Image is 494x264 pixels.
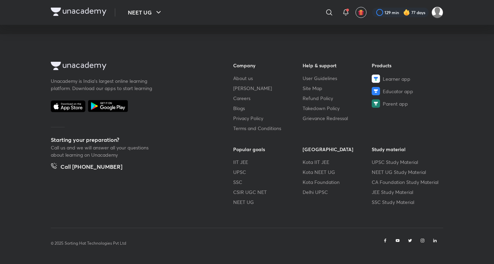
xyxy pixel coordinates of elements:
a: UPSC Study Material [372,158,441,166]
a: Call [PHONE_NUMBER] [51,163,122,172]
h6: [GEOGRAPHIC_DATA] [303,146,372,153]
a: Delhi UPSC [303,188,372,196]
h6: Company [233,62,303,69]
a: Privacy Policy [233,115,303,122]
p: © 2025 Sorting Hat Technologies Pvt Ltd [51,240,126,246]
a: CA Foundation Study Material [372,178,441,186]
img: avatar [358,9,364,16]
a: Kota IIT JEE [303,158,372,166]
a: IIT JEE [233,158,303,166]
p: Call us and we will answer all your questions about learning on Unacademy [51,144,154,158]
a: User Guidelines [303,75,372,82]
a: Grievance Redressal [303,115,372,122]
span: Careers [233,95,250,102]
a: NEET UG Study Material [372,168,441,176]
h5: Call [PHONE_NUMBER] [60,163,122,172]
img: Kushagra Singh [431,7,443,18]
a: JEE Study Material [372,188,441,196]
p: Unacademy is India’s largest online learning platform. Download our apps to start learning [51,77,154,92]
span: Parent app [383,100,408,107]
h6: Products [372,62,441,69]
h6: Popular goals [233,146,303,153]
a: [PERSON_NAME] [233,85,303,92]
a: Site Map [303,85,372,92]
img: Parent app [372,99,380,108]
h6: Help & support [303,62,372,69]
a: NEET UG [233,198,303,206]
a: Educator app [372,87,441,95]
a: CSIR UGC NET [233,188,303,196]
a: Parent app [372,99,441,108]
span: Learner app [383,75,410,82]
img: Learner app [372,75,380,83]
img: Company Logo [51,62,106,70]
button: avatar [355,7,367,18]
img: streak [403,9,410,16]
a: SSC Study Material [372,198,441,206]
a: Learner app [372,75,441,83]
a: Company Logo [51,8,106,18]
a: Kota Foundation [303,178,372,186]
img: Company Logo [51,8,106,16]
button: NEET UG [124,6,167,19]
a: Takedown Policy [303,105,372,112]
h5: Starting your preparation? [51,136,211,144]
h6: Study material [372,146,441,153]
a: About us [233,75,303,82]
a: Terms and Conditions [233,125,303,132]
span: Educator app [383,88,413,95]
img: Educator app [372,87,380,95]
a: Careers [233,95,303,102]
a: SSC [233,178,303,186]
a: UPSC [233,168,303,176]
a: Refund Policy [303,95,372,102]
a: Company Logo [51,62,211,72]
a: Kota NEET UG [303,168,372,176]
a: Blogs [233,105,303,112]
